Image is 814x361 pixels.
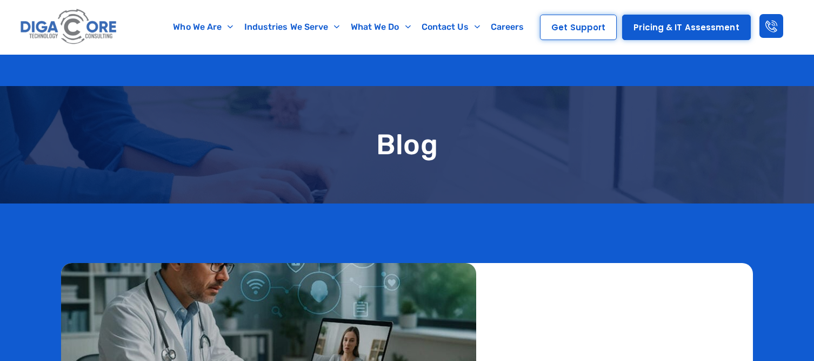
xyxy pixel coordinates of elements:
[168,15,238,40] a: Who We Are
[239,15,345,40] a: Industries We Serve
[61,129,753,160] h1: Blog
[416,15,485,40] a: Contact Us
[163,15,533,40] nav: Menu
[540,15,617,40] a: Get Support
[485,15,530,40] a: Careers
[18,5,121,49] img: Digacore logo 1
[551,23,605,31] span: Get Support
[622,15,750,40] a: Pricing & IT Assessment
[345,15,416,40] a: What We Do
[633,23,739,31] span: Pricing & IT Assessment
